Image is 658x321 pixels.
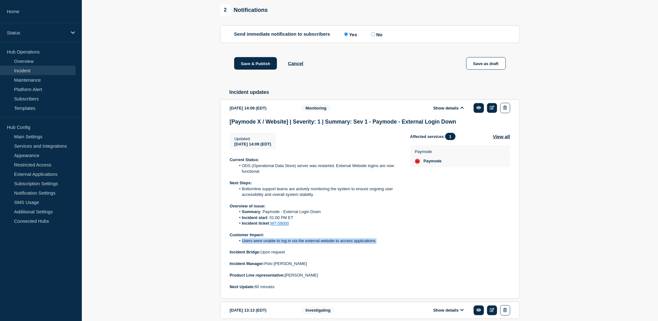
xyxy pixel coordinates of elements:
span: 2 [220,5,231,15]
p: Status [7,30,67,35]
div: [DATE] 14:09 (EDT) [230,103,292,113]
span: [DATE] 14:09 (EDT) [235,142,271,146]
p: Upon request [230,250,400,255]
li: Bottomline support teams are actively monitoring the system to ensure ongoing user accessibility ... [236,186,400,198]
p: 60 minutes [230,284,400,290]
strong: Incident start [242,216,268,220]
button: Cancel [288,61,303,66]
span: 1 [445,133,456,140]
button: Save & Publish [234,57,277,70]
strong: Summary [242,210,260,214]
li: ODS (Operational Data Store) server was restarted. External Website logins are now functional. [236,163,400,175]
p: Polo [PERSON_NAME] [230,261,400,267]
div: Send immediate notification to subscribers [234,31,506,37]
strong: Incident Manager: [230,262,265,266]
strong: Current Status: [230,158,260,162]
div: down [415,159,420,164]
strong: Customer Impact: [230,233,265,237]
label: No [370,31,383,37]
li: Users were unable to log in via the external website to access applications. [236,238,400,244]
span: Paymode [424,159,442,164]
span: Affected services: [410,133,459,140]
div: [DATE] 13:13 (EDT) [230,305,292,316]
h2: Incident updates [230,89,520,95]
strong: Overview of issue: [230,204,266,209]
li: : 01:00 PM ET [236,215,400,221]
p: Paymode [415,149,442,154]
span: Monitoring [302,104,331,112]
span: Investigating [302,307,335,314]
div: Notifications [220,5,268,15]
p: Send immediate notification to subscribers [234,31,330,37]
strong: Incident ticket [242,221,269,226]
p: [PERSON_NAME] [230,273,400,278]
button: Save as draft [466,57,506,70]
strong: Product Line representative: [230,273,285,278]
button: Show details [432,308,466,313]
strong: Next Update: [230,285,255,289]
h3: [Paymode X / Website] | Severity: 1 | Summary: Sev 1 - Paymode - External Login Down [230,119,510,125]
button: Show details [432,105,466,111]
a: WT-59000 [270,221,289,226]
input: No [371,32,375,36]
li: : [236,221,400,227]
button: View all [493,133,510,140]
label: Yes [343,31,357,37]
input: Yes [344,32,348,36]
strong: Next Steps: [230,181,252,186]
li: : Paymode - External Login Down [236,209,400,215]
p: Updated : [235,136,271,141]
strong: Incident Bridge: [230,250,261,255]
